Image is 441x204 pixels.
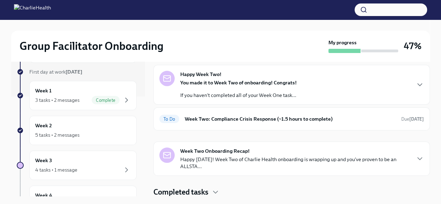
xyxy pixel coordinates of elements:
strong: My progress [328,39,357,46]
div: Completed tasks [153,187,430,197]
h6: Week 1 [35,87,52,95]
h6: Week 2 [35,122,52,129]
h6: Week Two: Compliance Crisis Response (~1.5 hours to complete) [185,115,396,123]
h6: Week 4 [35,191,52,199]
strong: [DATE] [409,116,424,122]
a: First day at work[DATE] [17,68,137,75]
span: Complete [92,98,120,103]
strong: [DATE] [66,69,82,75]
div: 5 tasks • 2 messages [35,131,79,138]
p: Happy [DATE]! Week Two of Charlie Health onboarding is wrapping up and you've proven to be an ALL... [180,156,410,170]
a: Week 25 tasks • 2 messages [17,116,137,145]
h2: Group Facilitator Onboarding [20,39,164,53]
strong: You made it to Week Two of onboarding! Congrats! [180,80,297,86]
img: CharlieHealth [14,4,51,15]
div: 4 tasks • 1 message [35,166,77,173]
h3: 47% [404,40,421,52]
h4: Completed tasks [153,187,208,197]
p: If you haven't completed all of your Week One task... [180,92,297,99]
a: To DoWeek Two: Compliance Crisis Response (~1.5 hours to complete)Due[DATE] [159,113,424,124]
span: To Do [159,116,179,122]
a: Week 13 tasks • 2 messagesComplete [17,81,137,110]
span: First day at work [29,69,82,75]
h6: Week 3 [35,157,52,164]
strong: Happy Week Two! [180,71,221,78]
a: Week 34 tasks • 1 message [17,151,137,180]
span: Due [401,116,424,122]
div: 3 tasks • 2 messages [35,97,79,104]
span: October 13th, 2025 09:00 [401,116,424,122]
strong: Week Two Onboarding Recap! [180,148,250,154]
